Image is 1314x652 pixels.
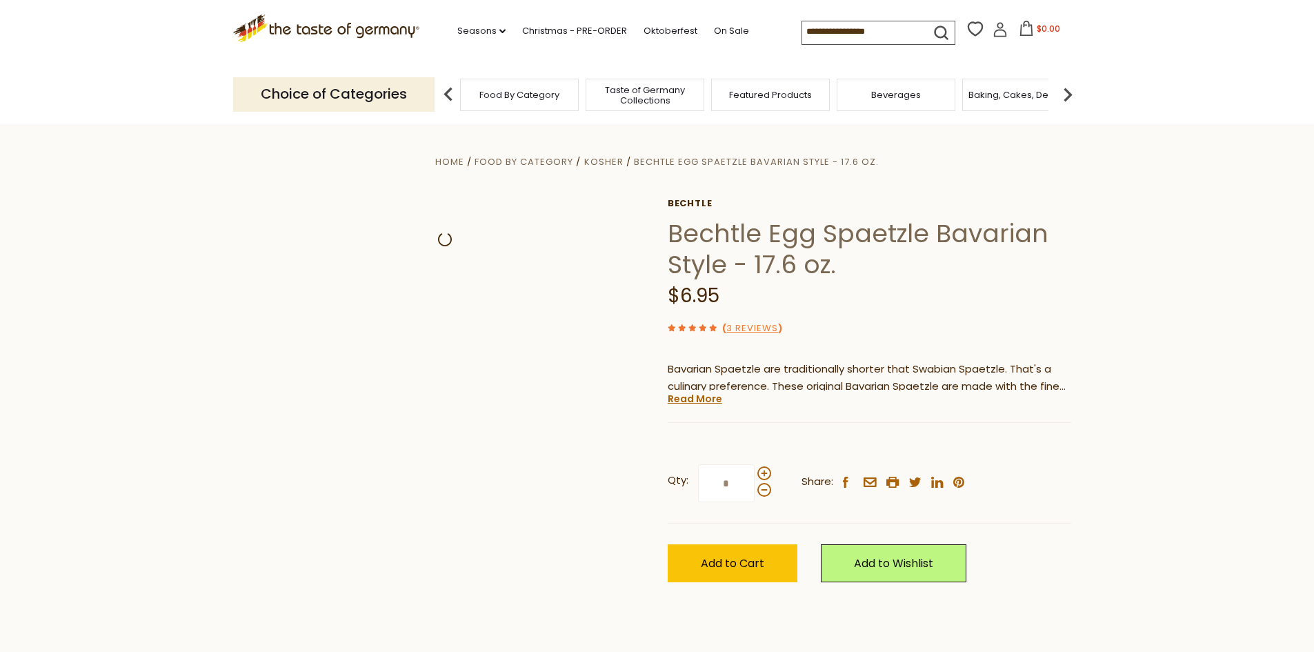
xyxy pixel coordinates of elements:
p: Choice of Categories [233,77,435,111]
a: Add to Wishlist [821,544,966,582]
a: On Sale [714,23,749,39]
span: ( ) [722,322,782,335]
a: Oktoberfest [644,23,697,39]
img: next arrow [1054,81,1082,108]
strong: Qty: [668,472,688,489]
a: Food By Category [479,90,559,100]
button: $0.00 [1011,21,1069,41]
a: Christmas - PRE-ORDER [522,23,627,39]
span: Share: [802,473,833,491]
h1: Bechtle Egg Spaetzle Bavarian Style - 17.6 oz. [668,218,1071,280]
span: $6.95 [668,282,719,309]
a: Home [435,155,464,168]
a: Bechtle [668,198,1071,209]
button: Add to Cart [668,544,797,582]
p: Bavarian Spaetzle are traditionally shorter that Swabian Spaetzle. That's a culinary preference. ... [668,361,1071,395]
input: Qty: [698,464,755,502]
a: Bechtle Egg Spaetzle Bavarian Style - 17.6 oz. [634,155,879,168]
a: Baking, Cakes, Desserts [968,90,1075,100]
a: Food By Category [475,155,573,168]
a: Featured Products [729,90,812,100]
a: 3 Reviews [726,322,778,336]
a: Taste of Germany Collections [590,85,700,106]
a: Beverages [871,90,921,100]
a: Read More [668,392,722,406]
a: Kosher [584,155,624,168]
span: Add to Cart [701,555,764,571]
a: Seasons [457,23,506,39]
img: previous arrow [435,81,462,108]
span: $0.00 [1037,23,1060,34]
